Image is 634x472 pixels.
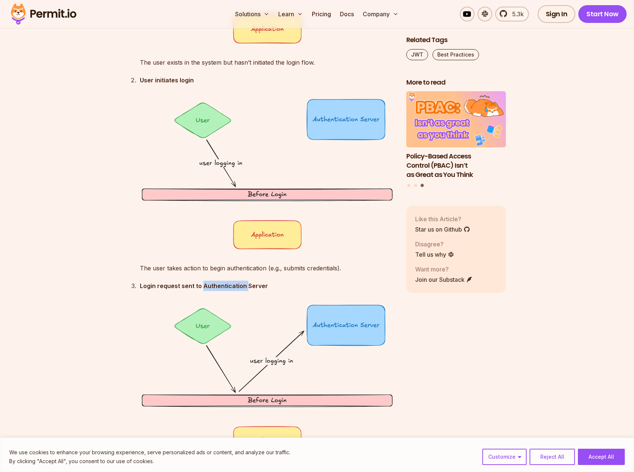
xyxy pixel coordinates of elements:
[538,5,576,23] a: Sign In
[578,5,627,23] a: Start Now
[406,49,428,60] a: JWT
[415,215,470,223] p: Like this Article?
[9,457,290,466] p: By clicking "Accept All", you consent to our use of cookies.
[495,7,529,21] a: 5.3k
[406,92,506,188] div: Posts
[415,225,470,234] a: Star us on Github
[407,184,410,187] button: Go to slide 1
[140,97,394,251] img: image.png
[420,184,424,187] button: Go to slide 3
[415,265,473,274] p: Want more?
[7,1,80,27] img: Permit logo
[406,92,506,179] li: 3 of 3
[232,7,272,21] button: Solutions
[140,263,394,273] p: The user takes action to begin authentication (e.g., submits credentials).
[337,7,357,21] a: Docs
[415,240,454,249] p: Disagree?
[578,449,625,465] button: Accept All
[482,449,527,465] button: Customize
[140,76,194,84] strong: User initiates login
[508,10,524,18] span: 5.3k
[433,49,479,60] a: Best Practices
[406,78,506,87] h2: More to read
[414,184,417,187] button: Go to slide 2
[406,92,506,179] a: Policy-Based Access Control (PBAC) Isn’t as Great as You ThinkPolicy-Based Access Control (PBAC) ...
[140,282,268,290] strong: Login request sent to Authentication Server
[415,275,473,284] a: Join our Substack
[140,303,394,457] img: image.png
[360,7,402,21] button: Company
[406,35,506,45] h2: Related Tags
[140,57,394,68] p: The user exists in the system but hasn’t initiated the login flow.
[406,152,506,179] h3: Policy-Based Access Control (PBAC) Isn’t as Great as You Think
[530,449,575,465] button: Reject All
[309,7,334,21] a: Pricing
[415,250,454,259] a: Tell us why
[275,7,306,21] button: Learn
[406,92,506,148] img: Policy-Based Access Control (PBAC) Isn’t as Great as You Think
[9,448,290,457] p: We use cookies to enhance your browsing experience, serve personalized ads or content, and analyz...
